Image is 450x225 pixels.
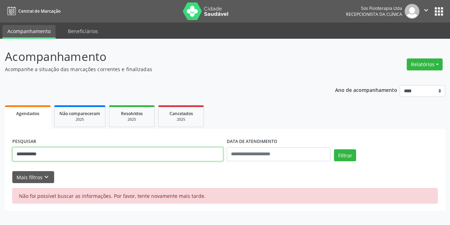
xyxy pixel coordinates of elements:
a: Central de Marcação [5,5,60,17]
p: Acompanhamento [5,48,313,65]
button: Filtrar [334,149,356,161]
div: Sos Fisioterapia Ltda [346,5,402,11]
label: PESQUISAR [12,136,36,147]
div: Não foi possível buscar as informações. Por favor, tente novamente mais tarde. [12,188,438,204]
p: Acompanhe a situação das marcações correntes e finalizadas [5,65,313,73]
p: Ano de acompanhamento [335,85,397,94]
span: Central de Marcação [18,8,60,14]
a: Beneficiários [63,25,103,37]
label: DATA DE ATENDIMENTO [227,136,277,147]
button: apps [433,5,445,18]
div: 2025 [59,117,100,122]
button:  [419,4,433,19]
span: Cancelados [169,111,193,117]
i:  [422,6,430,14]
img: img [405,4,419,19]
span: Não compareceram [59,111,100,117]
div: 2025 [163,117,199,122]
div: 2025 [114,117,149,122]
span: Resolvidos [121,111,143,117]
button: Mais filtroskeyboard_arrow_down [12,171,54,183]
i: keyboard_arrow_down [43,173,50,181]
a: Acompanhamento [2,25,56,39]
button: Relatórios [407,58,443,70]
span: Agendados [16,111,39,117]
span: Recepcionista da clínica [346,11,402,17]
